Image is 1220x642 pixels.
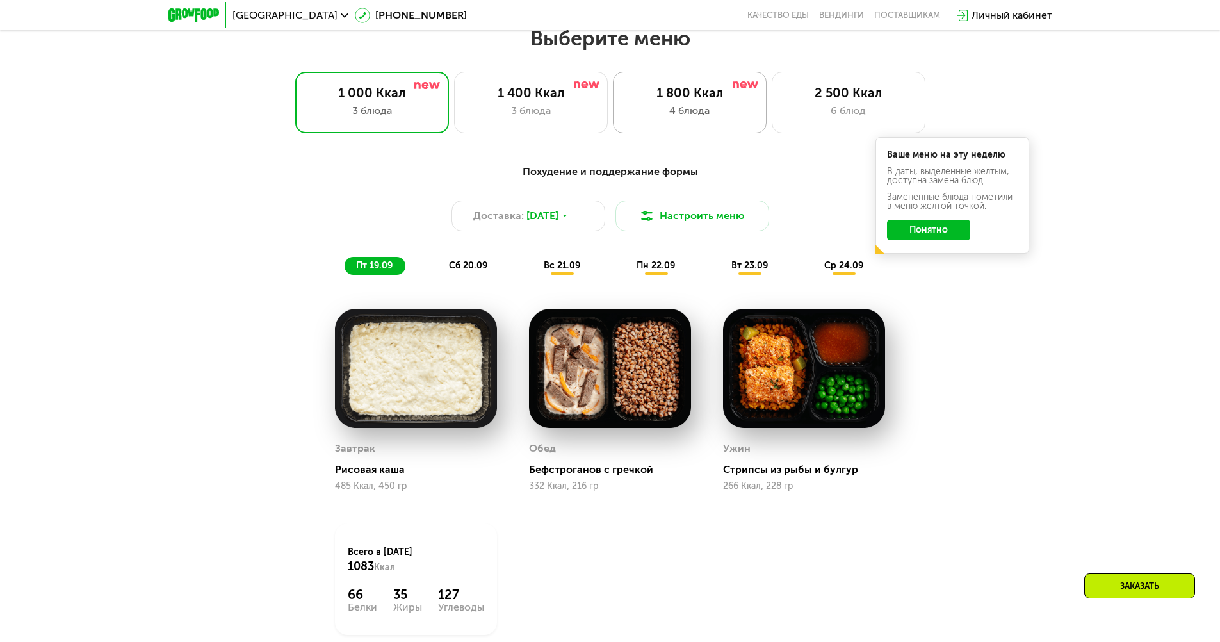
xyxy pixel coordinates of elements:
div: Углеводы [438,602,484,613]
div: 2 500 Ккал [785,85,912,101]
div: 66 [348,587,377,602]
button: Понятно [887,220,970,240]
div: 266 Ккал, 228 гр [723,481,885,491]
span: Доставка: [473,208,524,224]
div: 6 блюд [785,103,912,119]
span: вт 23.09 [731,260,768,271]
div: Рисовая каша [335,463,507,476]
div: 1 000 Ккал [309,85,435,101]
div: 332 Ккал, 216 гр [529,481,691,491]
span: 1083 [348,559,374,573]
span: вс 21.09 [544,260,580,271]
div: Обед [529,439,556,458]
span: Ккал [374,562,395,573]
a: Качество еды [747,10,809,21]
div: Белки [348,602,377,613]
div: 1 400 Ккал [468,85,594,101]
div: Заменённые блюда пометили в меню жёлтой точкой. [887,193,1018,211]
div: В даты, выделенные желтым, доступна замена блюд. [887,167,1018,185]
div: Завтрак [335,439,375,458]
div: поставщикам [874,10,940,21]
div: Всего в [DATE] [348,546,484,574]
div: Стрипсы из рыбы и булгур [723,463,895,476]
div: 3 блюда [309,103,435,119]
div: 4 блюда [626,103,753,119]
div: 1 800 Ккал [626,85,753,101]
div: Бефстроганов с гречкой [529,463,701,476]
div: Ужин [723,439,751,458]
div: Жиры [393,602,422,613]
span: [GEOGRAPHIC_DATA] [232,10,338,21]
span: ср 24.09 [824,260,863,271]
span: [DATE] [526,208,558,224]
div: 35 [393,587,422,602]
a: Вендинги [819,10,864,21]
div: 3 блюда [468,103,594,119]
div: Заказать [1084,573,1195,598]
div: 127 [438,587,484,602]
button: Настроить меню [615,201,769,231]
div: 485 Ккал, 450 гр [335,481,497,491]
div: Личный кабинет [972,8,1052,23]
span: пт 19.09 [356,260,393,271]
span: сб 20.09 [449,260,487,271]
a: [PHONE_NUMBER] [355,8,467,23]
span: пн 22.09 [637,260,675,271]
h2: Выберите меню [41,26,1179,51]
div: Похудение и поддержание формы [231,164,989,180]
div: Ваше меню на эту неделю [887,151,1018,160]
